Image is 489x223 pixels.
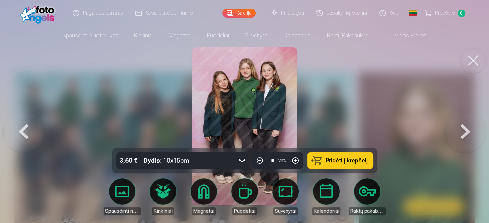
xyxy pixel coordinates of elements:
[143,156,162,165] strong: Dydis :
[435,9,455,17] span: Krepšelis
[226,178,263,215] a: Puodeliai
[349,178,386,215] a: Raktų pakabukas
[308,178,345,215] a: Kalendoriai
[143,152,189,169] div: 10x15cm
[145,178,181,215] a: Rinkiniai
[267,178,304,215] a: Suvenyrai
[232,207,257,215] div: Puodeliai
[185,178,222,215] a: Magnetai
[54,26,126,45] a: Spausdinti nuotraukas
[237,26,276,45] a: Suvenyrai
[273,207,298,215] div: Suvenyrai
[199,26,237,45] a: Puodeliai
[319,26,376,45] a: Raktų pakabukas
[458,10,465,17] span: 0
[20,3,58,24] img: /fa5
[104,207,141,215] div: Spausdinti nuotraukas
[222,9,256,18] a: Galerija
[152,207,174,215] div: Rinkiniai
[192,207,216,215] div: Magnetai
[161,26,199,45] a: Magnetai
[116,152,141,169] div: 3,60 €
[376,26,435,45] a: Visos prekės
[276,26,319,45] a: Kalendoriai
[307,152,373,169] button: Pridėti į krepšelį
[104,178,141,215] a: Spausdinti nuotraukas
[126,26,161,45] a: Rinkiniai
[278,157,286,164] div: vnt.
[326,158,368,163] span: Pridėti į krepšelį
[349,207,386,215] div: Raktų pakabukas
[312,207,340,215] div: Kalendoriai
